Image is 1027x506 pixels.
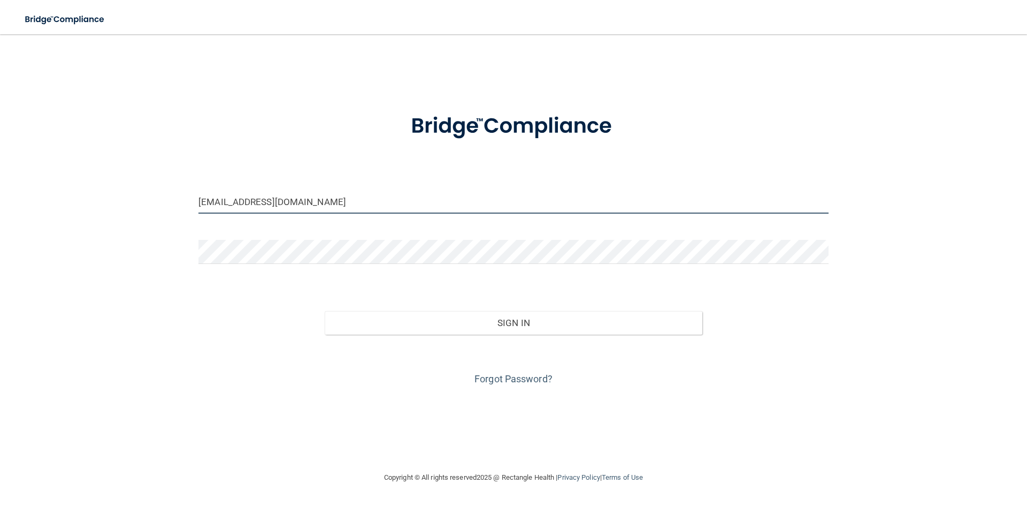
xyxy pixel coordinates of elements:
[602,473,643,481] a: Terms of Use
[16,9,114,31] img: bridge_compliance_login_screen.278c3ca4.svg
[198,190,829,214] input: Email
[557,473,600,481] a: Privacy Policy
[318,460,709,495] div: Copyright © All rights reserved 2025 @ Rectangle Health | |
[389,99,638,154] img: bridge_compliance_login_screen.278c3ca4.svg
[325,311,703,335] button: Sign In
[474,373,553,384] a: Forgot Password?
